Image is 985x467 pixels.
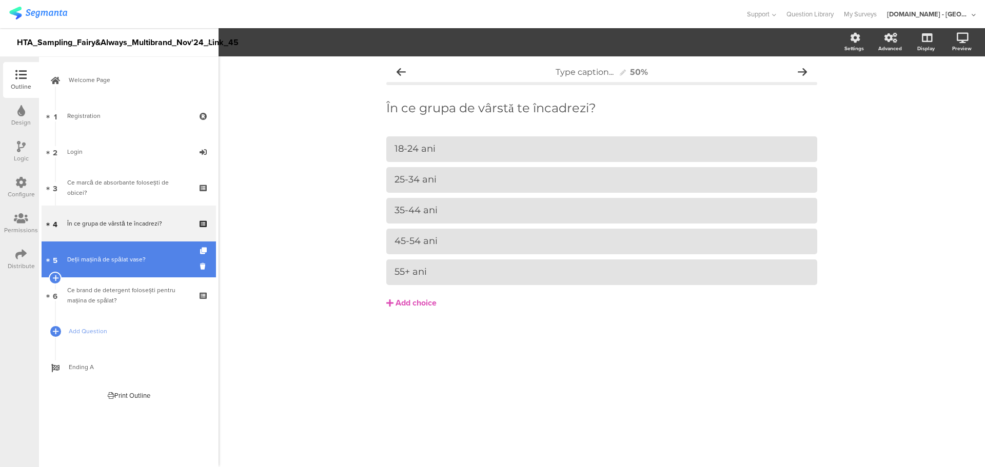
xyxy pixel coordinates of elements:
[8,190,35,199] div: Configure
[42,241,216,277] a: 5 Deții mașină de spălat vase?
[67,111,190,121] div: Registration
[386,100,817,116] p: În ce grupa de vârstă te încadrezi?
[11,82,31,91] div: Outline
[53,182,57,193] span: 3
[200,261,209,271] i: Delete
[11,118,31,127] div: Design
[917,45,935,52] div: Display
[395,235,809,247] div: 45-54 ani
[69,362,200,372] span: Ending A
[395,174,809,186] div: 25-34 ani
[53,290,57,301] span: 6
[887,9,969,19] div: [DOMAIN_NAME] - [GEOGRAPHIC_DATA]
[17,34,202,51] div: HTA_Sampling_Fairy&Always_Multibrand_Nov'24_Link_45
[53,218,57,229] span: 4
[952,45,972,52] div: Preview
[200,248,209,254] i: Duplicate
[53,254,57,265] span: 5
[67,218,190,229] div: În ce grupa de vârstă te încadrezi?
[396,298,437,309] div: Add choice
[67,147,190,157] div: Login
[9,7,67,19] img: segmanta logo
[395,143,809,155] div: 18-24 ani
[69,75,200,85] span: Welcome Page
[14,154,29,163] div: Logic
[747,9,770,19] span: Support
[67,254,190,265] div: Deții mașină de spălat vase?
[8,261,35,271] div: Distribute
[42,277,216,313] a: 6 Ce brand de detergent folosești pentru mașina de spălat?
[67,285,190,306] div: Ce brand de detergent folosești pentru mașina de spălat?
[67,177,190,198] div: Ce marcă de absorbante folosești de obicei?
[42,206,216,241] a: 4 În ce grupa de vârstă te încadrezi?
[69,326,200,336] span: Add Question
[395,205,809,216] div: 35-44 ani
[42,98,216,134] a: 1 Registration
[54,110,57,121] span: 1
[42,349,216,385] a: Ending A
[108,391,150,400] div: Print Outline
[42,134,216,170] a: 2 Login
[42,62,216,98] a: Welcome Page
[878,45,902,52] div: Advanced
[53,146,57,157] span: 2
[556,67,614,77] span: Type caption...
[42,170,216,206] a: 3 Ce marcă de absorbante folosești de obicei?
[844,45,864,52] div: Settings
[386,290,817,316] button: Add choice
[630,67,648,77] div: 50%
[395,266,809,278] div: 55+ ani
[4,226,38,235] div: Permissions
